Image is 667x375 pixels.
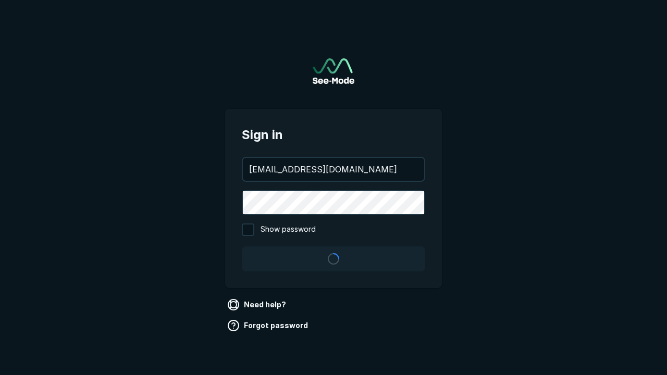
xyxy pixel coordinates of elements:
img: See-Mode Logo [313,58,354,84]
a: Go to sign in [313,58,354,84]
a: Forgot password [225,317,312,334]
input: your@email.com [243,158,424,181]
span: Show password [261,223,316,236]
span: Sign in [242,126,425,144]
a: Need help? [225,296,290,313]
